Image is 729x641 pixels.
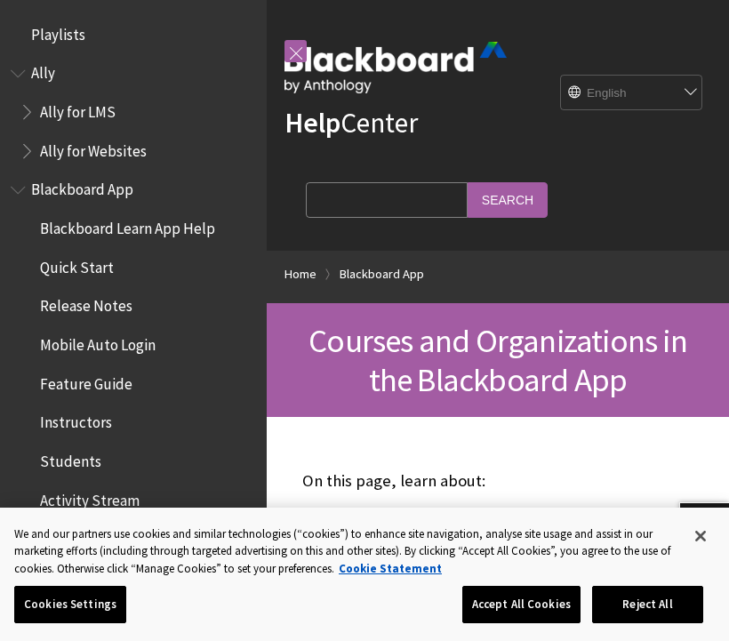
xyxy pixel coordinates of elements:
[40,446,101,470] span: Students
[339,561,442,576] a: More information about your privacy, opens in a new tab
[40,408,112,432] span: Instructors
[11,20,256,50] nav: Book outline for Playlists
[40,252,114,276] span: Quick Start
[14,525,678,578] div: We and our partners use cookies and similar technologies (“cookies”) to enhance site navigation, ...
[462,586,581,623] button: Accept All Cookies
[308,320,687,400] span: Courses and Organizations in the Blackboard App
[31,175,133,199] span: Blackboard App
[31,59,55,83] span: Ally
[40,485,140,509] span: Activity Stream
[31,20,85,44] span: Playlists
[592,586,703,623] button: Reject All
[40,136,147,160] span: Ally for Websites
[40,213,215,237] span: Blackboard Learn App Help
[284,263,316,285] a: Home
[40,369,132,393] span: Feature Guide
[681,517,720,556] button: Close
[40,292,132,316] span: Release Notes
[40,97,116,121] span: Ally for LMS
[302,469,693,493] p: On this page, learn about:
[284,42,507,93] img: Blackboard by Anthology
[284,105,340,140] strong: Help
[14,586,126,623] button: Cookies Settings
[11,59,256,166] nav: Book outline for Anthology Ally Help
[284,105,418,140] a: HelpCenter
[561,76,703,111] select: Site Language Selector
[40,330,156,354] span: Mobile Auto Login
[468,182,548,217] input: Search
[340,263,424,285] a: Blackboard App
